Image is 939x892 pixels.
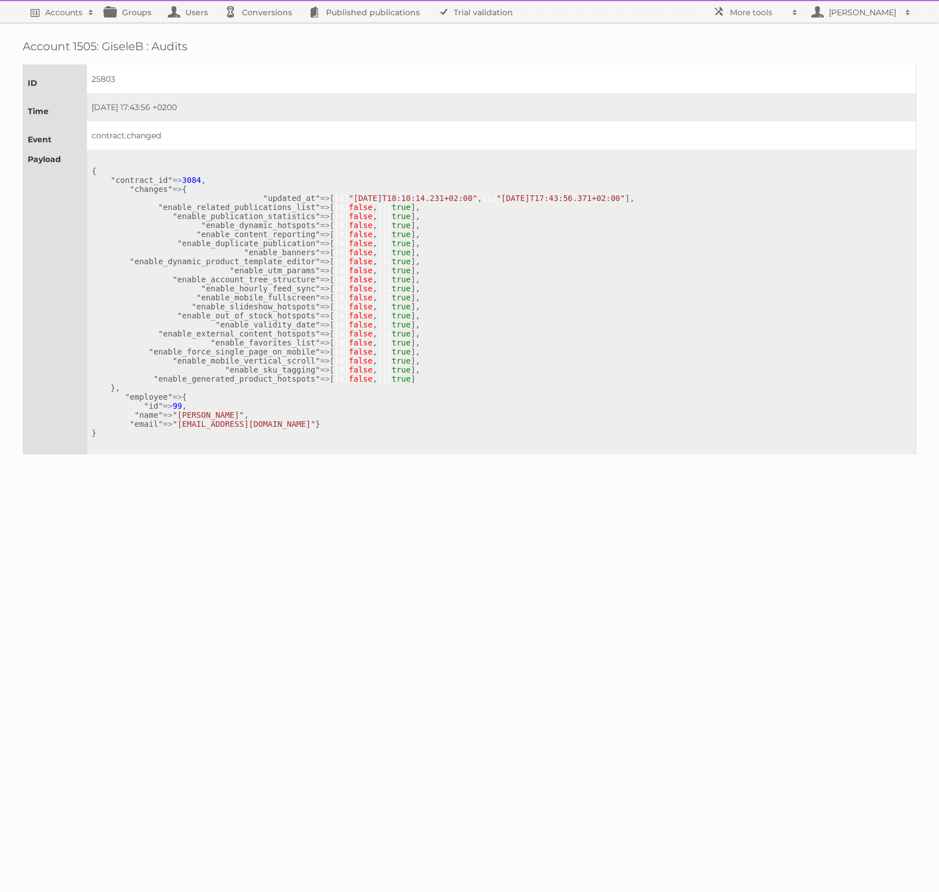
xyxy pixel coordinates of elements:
[320,275,330,284] kbd: =>
[392,356,411,365] kbd: true
[392,374,411,383] kbd: true
[334,320,349,329] kbd: [0]
[320,320,330,329] kbd: =>
[23,40,916,53] h1: Account 1505: GiseleB : Audits
[392,338,411,347] kbd: true
[349,230,372,239] kbd: false
[392,257,411,266] kbd: true
[320,212,330,221] kbd: =>
[392,212,411,221] kbd: true
[320,266,330,275] kbd: =>
[392,230,411,239] kbd: true
[349,365,372,374] kbd: false
[349,239,372,248] kbd: false
[172,185,182,194] kbd: =>
[349,311,372,320] kbd: false
[392,347,411,356] kbd: true
[392,365,411,374] kbd: true
[377,257,392,266] kbd: [1]
[334,293,349,302] kbd: [0]
[826,7,899,18] h2: [PERSON_NAME]
[219,1,303,23] a: Conversions
[45,7,82,18] h2: Accounts
[392,266,411,275] kbd: true
[163,419,173,428] kbd: =>
[320,257,330,266] kbd: =>
[334,239,349,248] kbd: [0]
[320,293,330,302] kbd: =>
[320,203,330,212] kbd: =>
[392,275,411,284] kbd: true
[99,1,163,23] a: Groups
[392,248,411,257] kbd: true
[349,248,372,257] kbd: false
[377,347,392,356] kbd: [1]
[172,176,182,185] kbd: =>
[377,311,392,320] kbd: [1]
[377,275,392,284] kbd: [1]
[334,284,349,293] kbd: [0]
[803,1,916,23] a: [PERSON_NAME]
[23,150,87,454] th: Payload
[334,203,349,212] kbd: [0]
[303,1,431,23] a: Published publications
[334,338,349,347] kbd: [0]
[163,410,173,419] kbd: =>
[392,221,411,230] kbd: true
[320,365,330,374] kbd: =>
[320,302,330,311] kbd: =>
[730,7,786,18] h2: More tools
[349,275,372,284] kbd: false
[392,239,411,248] kbd: true
[431,1,524,23] a: Trial validation
[349,284,372,293] kbd: false
[320,356,330,365] kbd: =>
[182,176,201,185] kbd: 3084
[377,302,392,311] kbd: [1]
[320,221,330,230] kbd: =>
[172,410,244,419] kbd: "[PERSON_NAME]"
[172,419,315,428] kbd: "[EMAIL_ADDRESS][DOMAIN_NAME]"
[377,329,392,338] kbd: [1]
[349,194,477,203] kbd: "[DATE]T18:10:14.231+02:00"
[377,284,392,293] kbd: [1]
[349,221,372,230] kbd: false
[334,329,349,338] kbd: [0]
[320,239,330,248] kbd: =>
[392,329,411,338] kbd: true
[320,311,330,320] kbd: =>
[334,374,349,383] kbd: [0]
[349,257,372,266] kbd: false
[482,194,496,203] kbd: [1]
[349,212,372,221] kbd: false
[497,194,625,203] kbd: "[DATE]T17:43:56.371+02:00"
[377,221,392,230] kbd: [1]
[377,230,392,239] kbd: [1]
[707,1,803,23] a: More tools
[392,284,411,293] kbd: true
[334,257,349,266] kbd: [0]
[334,365,349,374] kbd: [0]
[349,374,372,383] kbd: false
[163,401,173,410] kbd: =>
[334,212,349,221] kbd: [0]
[377,320,392,329] kbd: [1]
[334,230,349,239] kbd: [0]
[87,93,916,121] td: [DATE] 17:43:56 +0200
[320,248,330,257] kbd: =>
[320,347,330,356] kbd: =>
[349,302,372,311] kbd: false
[392,203,411,212] kbd: true
[320,329,330,338] kbd: =>
[392,311,411,320] kbd: true
[377,266,392,275] kbd: [1]
[377,338,392,347] kbd: [1]
[87,65,916,93] td: 25803
[334,302,349,311] kbd: [0]
[349,356,372,365] kbd: false
[23,1,99,23] a: Accounts
[320,230,330,239] kbd: =>
[377,212,392,221] kbd: [1]
[349,203,372,212] kbd: false
[377,248,392,257] kbd: [1]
